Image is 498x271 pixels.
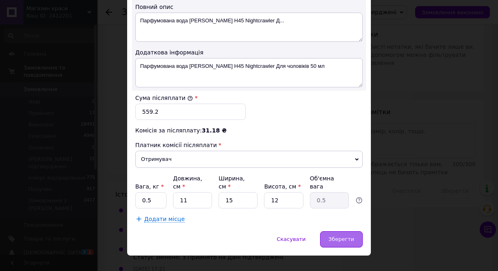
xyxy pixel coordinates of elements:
[135,151,363,168] span: Отримувач
[135,3,363,11] div: Повний опис
[173,175,202,190] label: Довжина, см
[135,183,164,190] label: Вага, кг
[135,142,217,148] span: Платник комісії післяплати
[135,48,363,56] div: Додаткова інформація
[135,13,363,42] textarea: Парфумована вода [PERSON_NAME] H45 Nightcrawler Д...
[144,216,185,223] span: Додати місце
[264,183,301,190] label: Висота, см
[135,58,363,87] textarea: Парфумована вода [PERSON_NAME] H45 Nightcrawler Для чоловіків 50 мл
[135,95,193,101] label: Сума післяплати
[277,236,305,242] span: Скасувати
[135,126,363,134] div: Комісія за післяплату:
[310,174,349,191] div: Об'ємна вага
[329,236,354,242] span: Зберегти
[202,127,227,134] span: 31.18 ₴
[219,175,245,190] label: Ширина, см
